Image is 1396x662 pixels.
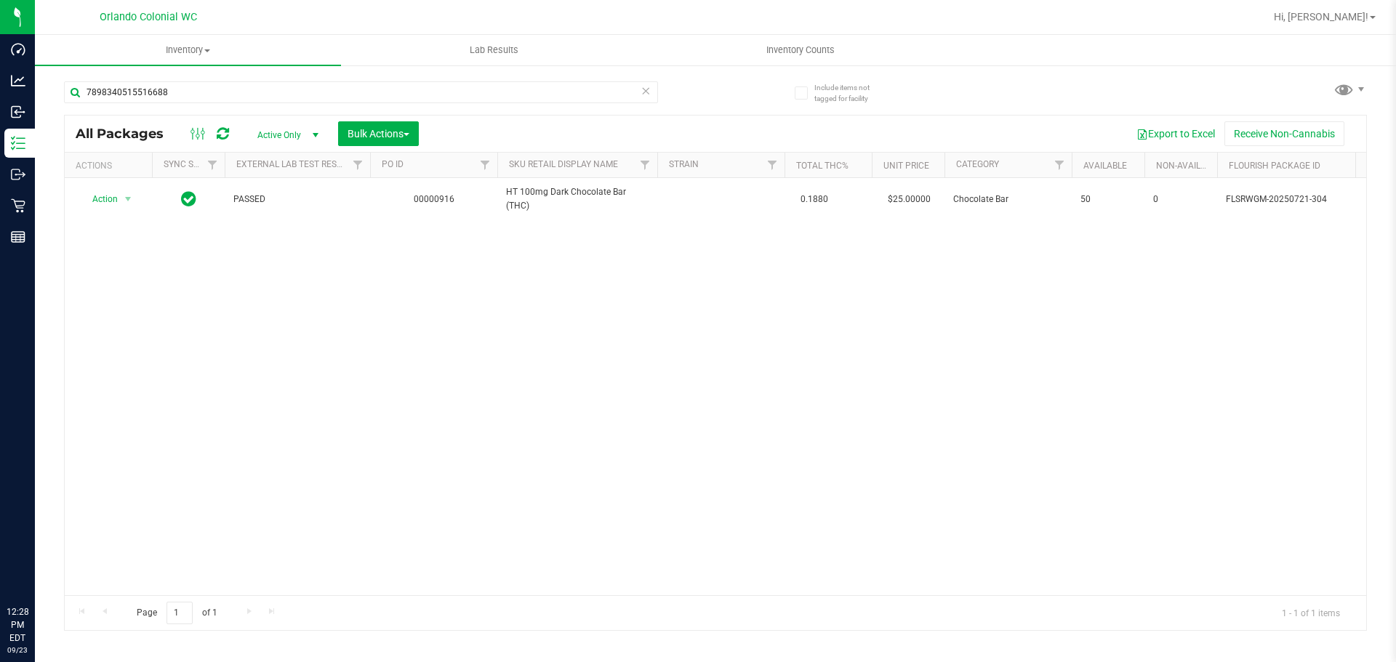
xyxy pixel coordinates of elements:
span: PASSED [233,193,361,206]
span: HT 100mg Dark Chocolate Bar (THC) [506,185,649,213]
a: Inventory Counts [647,35,953,65]
a: Strain [669,159,699,169]
span: Orlando Colonial WC [100,11,197,23]
a: SKU Retail Display Name [509,159,618,169]
span: Lab Results [450,44,538,57]
a: 00000916 [414,194,454,204]
a: Category [956,159,999,169]
a: Filter [1048,153,1072,177]
span: Inventory [35,44,341,57]
a: PO ID [382,159,404,169]
iframe: Resource center [15,546,58,589]
a: Sync Status [164,159,220,169]
a: Filter [761,153,785,177]
input: 1 [167,602,193,624]
span: Page of 1 [124,602,229,624]
span: Clear [641,81,651,100]
a: Filter [473,153,497,177]
inline-svg: Outbound [11,167,25,182]
a: Available [1083,161,1127,171]
iframe: Resource center unread badge [43,544,60,561]
span: Action [79,189,119,209]
span: Include items not tagged for facility [814,82,887,104]
span: select [119,189,137,209]
span: In Sync [181,189,196,209]
a: Unit Price [883,161,929,171]
inline-svg: Reports [11,230,25,244]
button: Receive Non-Cannabis [1224,121,1344,146]
p: 09/23 [7,645,28,655]
a: Total THC% [796,161,849,171]
a: External Lab Test Result [236,159,350,169]
span: 50 [1080,193,1136,206]
a: Filter [633,153,657,177]
span: FLSRWGM-20250721-304 [1226,193,1368,206]
span: All Packages [76,126,178,142]
inline-svg: Analytics [11,73,25,88]
a: Inventory [35,35,341,65]
a: Flourish Package ID [1229,161,1320,171]
span: 0.1880 [793,189,835,210]
span: Hi, [PERSON_NAME]! [1274,11,1368,23]
div: Actions [76,161,146,171]
button: Export to Excel [1127,121,1224,146]
inline-svg: Inbound [11,105,25,119]
a: Non-Available [1156,161,1221,171]
span: Inventory Counts [747,44,854,57]
inline-svg: Dashboard [11,42,25,57]
span: 1 - 1 of 1 items [1270,602,1352,623]
span: $25.00000 [880,189,938,210]
a: Lab Results [341,35,647,65]
p: 12:28 PM EDT [7,605,28,645]
input: Search Package ID, Item Name, SKU, Lot or Part Number... [64,81,658,103]
inline-svg: Inventory [11,136,25,150]
button: Bulk Actions [338,121,419,146]
span: 0 [1153,193,1208,206]
a: Filter [201,153,225,177]
span: Bulk Actions [348,128,409,140]
a: Filter [346,153,370,177]
inline-svg: Retail [11,198,25,213]
span: Chocolate Bar [953,193,1063,206]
